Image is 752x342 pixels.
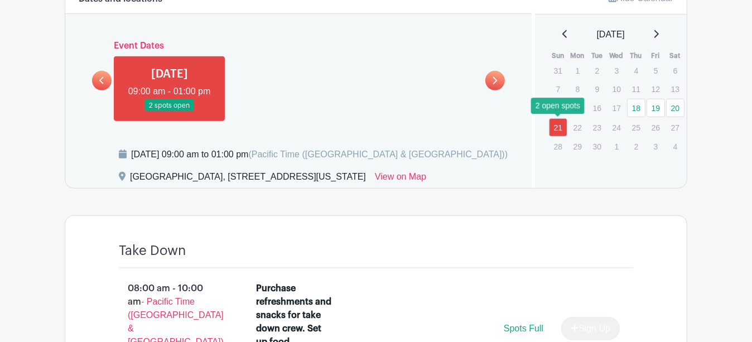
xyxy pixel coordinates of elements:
[375,170,426,188] a: View on Map
[666,138,684,155] p: 4
[549,80,567,98] p: 7
[568,50,587,61] th: Mon
[666,50,685,61] th: Sat
[666,119,684,136] p: 27
[588,138,606,155] p: 30
[647,99,665,117] a: 19
[627,99,645,117] a: 18
[646,50,666,61] th: Fri
[588,99,606,117] p: 16
[627,80,645,98] p: 11
[568,80,587,98] p: 8
[112,41,485,51] h6: Event Dates
[608,62,626,79] p: 3
[568,119,587,136] p: 22
[607,50,626,61] th: Wed
[627,62,645,79] p: 4
[647,119,665,136] p: 26
[548,50,568,61] th: Sun
[549,118,567,137] a: 21
[131,148,508,161] div: [DATE] 09:00 am to 01:00 pm
[608,138,626,155] p: 1
[608,119,626,136] p: 24
[608,80,626,98] p: 10
[608,99,626,117] p: 17
[666,62,684,79] p: 6
[504,324,543,333] span: Spots Full
[549,62,567,79] p: 31
[588,62,606,79] p: 2
[627,138,645,155] p: 2
[587,50,607,61] th: Tue
[568,62,587,79] p: 1
[130,170,366,188] div: [GEOGRAPHIC_DATA], [STREET_ADDRESS][US_STATE]
[531,98,585,114] div: 2 open spots
[666,99,684,117] a: 20
[647,138,665,155] p: 3
[627,119,645,136] p: 25
[597,28,625,41] span: [DATE]
[119,243,186,259] h4: Take Down
[626,50,646,61] th: Thu
[248,150,508,159] span: (Pacific Time ([GEOGRAPHIC_DATA] & [GEOGRAPHIC_DATA]))
[568,138,587,155] p: 29
[588,80,606,98] p: 9
[549,138,567,155] p: 28
[588,119,606,136] p: 23
[647,62,665,79] p: 5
